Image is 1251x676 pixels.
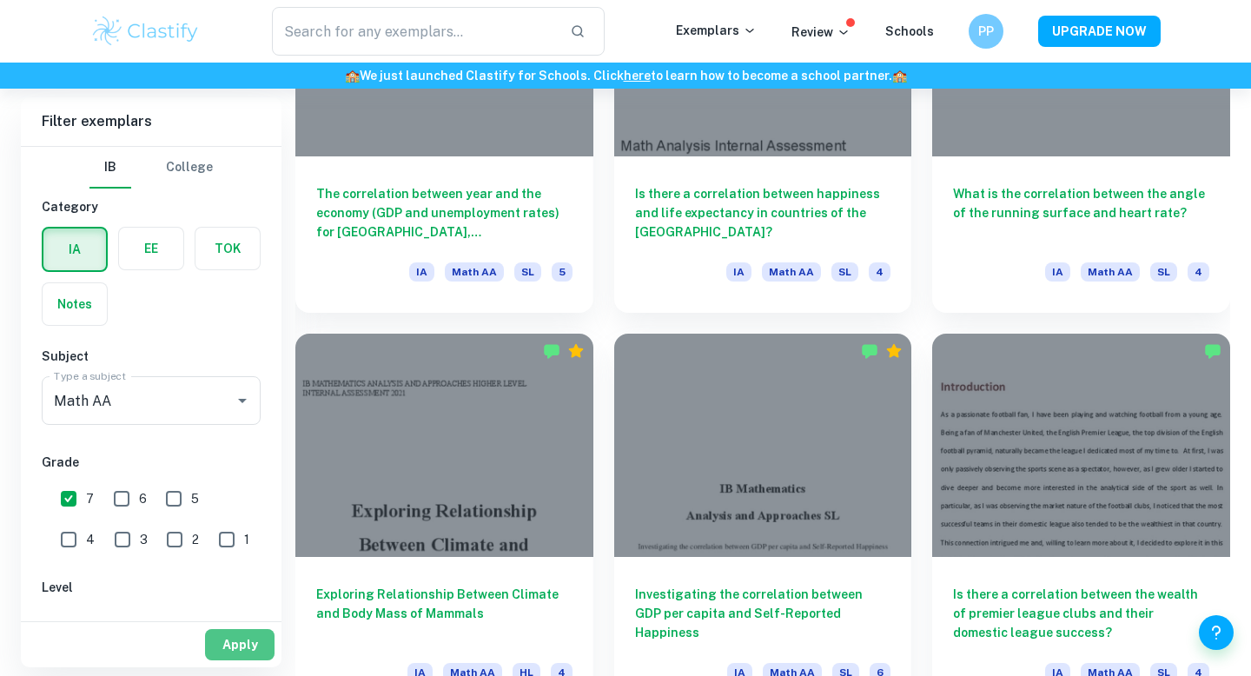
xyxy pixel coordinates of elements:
[3,66,1248,85] h6: We just launched Clastify for Schools. Click to learn how to become a school partner.
[316,585,573,642] h6: Exploring Relationship Between Climate and Body Mass of Mammals
[272,7,556,56] input: Search for any exemplars...
[762,262,821,282] span: Math AA
[1038,16,1161,47] button: UPGRADE NOW
[543,342,560,360] img: Marked
[635,585,891,642] h6: Investigating the correlation between GDP per capita and Self-Reported Happiness
[42,197,261,216] h6: Category
[892,69,907,83] span: 🏫
[969,14,1003,49] button: PP
[976,22,996,41] h6: PP
[869,262,890,282] span: 4
[86,489,94,508] span: 7
[89,147,131,189] button: IB
[514,262,541,282] span: SL
[567,342,585,360] div: Premium
[552,262,573,282] span: 5
[1204,342,1221,360] img: Marked
[953,184,1209,242] h6: What is the correlation between the angle of the running surface and heart rate?
[191,489,199,508] span: 5
[42,578,261,597] h6: Level
[316,184,573,242] h6: The correlation between year and the economy (GDP and unemployment rates) for [GEOGRAPHIC_DATA], ...
[1150,262,1177,282] span: SL
[1081,262,1140,282] span: Math AA
[409,262,434,282] span: IA
[21,97,281,146] h6: Filter exemplars
[1045,262,1070,282] span: IA
[1199,615,1234,650] button: Help and Feedback
[166,147,213,189] button: College
[205,629,275,660] button: Apply
[345,69,360,83] span: 🏫
[89,147,213,189] div: Filter type choice
[230,388,255,413] button: Open
[676,21,757,40] p: Exemplars
[195,228,260,269] button: TOK
[445,262,504,282] span: Math AA
[791,23,851,42] p: Review
[86,530,95,549] span: 4
[831,262,858,282] span: SL
[42,347,261,366] h6: Subject
[885,342,903,360] div: Premium
[885,24,934,38] a: Schools
[624,69,651,83] a: here
[43,283,107,325] button: Notes
[43,229,106,270] button: IA
[953,585,1209,642] h6: Is there a correlation between the wealth of premier league clubs and their domestic league success?
[635,184,891,242] h6: Is there a correlation between happiness and life expectancy in countries of the [GEOGRAPHIC_DATA]?
[139,489,147,508] span: 6
[54,368,126,383] label: Type a subject
[1188,262,1209,282] span: 4
[726,262,751,282] span: IA
[119,228,183,269] button: EE
[140,530,148,549] span: 3
[244,530,249,549] span: 1
[861,342,878,360] img: Marked
[90,14,201,49] img: Clastify logo
[42,453,261,472] h6: Grade
[192,530,199,549] span: 2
